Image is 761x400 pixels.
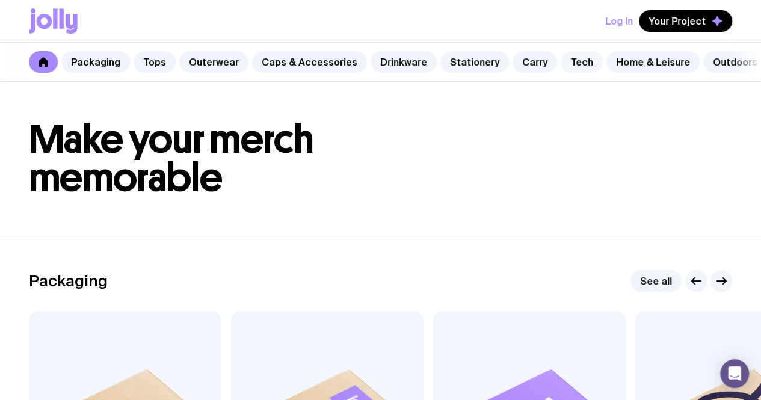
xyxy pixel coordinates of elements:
[134,51,176,73] a: Tops
[720,359,749,388] div: Open Intercom Messenger
[179,51,248,73] a: Outerwear
[605,10,633,32] button: Log In
[252,51,367,73] a: Caps & Accessories
[29,115,313,202] span: Make your merch memorable
[61,51,130,73] a: Packaging
[630,270,682,292] a: See all
[440,51,509,73] a: Stationery
[606,51,700,73] a: Home & Leisure
[371,51,437,73] a: Drinkware
[561,51,603,73] a: Tech
[649,15,706,27] span: Your Project
[513,51,557,73] a: Carry
[639,10,732,32] button: Your Project
[29,272,108,290] h2: Packaging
